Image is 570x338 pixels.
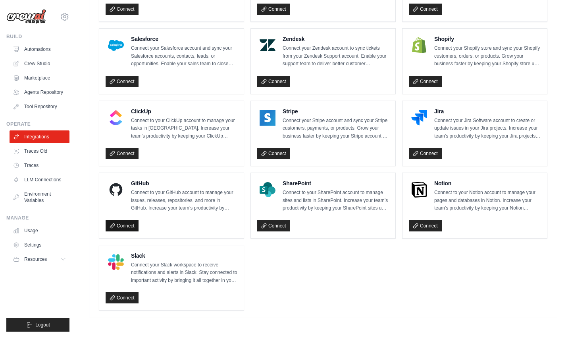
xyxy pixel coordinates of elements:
a: Automations [10,43,69,56]
a: Environment Variables [10,188,69,207]
button: Resources [10,253,69,266]
img: ClickUp Logo [108,110,124,126]
a: Connect [106,220,139,231]
button: Logout [6,318,69,332]
a: Connect [257,4,290,15]
a: Connect [257,76,290,87]
a: Agents Repository [10,86,69,99]
p: Connect your Salesforce account and sync your Salesforce accounts, contacts, leads, or opportunit... [131,45,237,68]
img: Salesforce Logo [108,37,124,53]
a: Connect [409,220,442,231]
img: Jira Logo [411,110,427,126]
h4: Slack [131,252,237,260]
a: Connect [106,76,139,87]
h4: Stripe [283,107,389,115]
a: Crew Studio [10,57,69,70]
h4: GitHub [131,179,237,187]
div: Operate [6,121,69,127]
p: Connect to your Notion account to manage your pages and databases in Notion. Increase your team’s... [434,189,541,212]
a: LLM Connections [10,173,69,186]
h4: Jira [434,107,541,115]
img: Stripe Logo [260,110,275,126]
a: Connect [106,292,139,303]
p: Connect your Zendesk account to sync tickets from your Zendesk Support account. Enable your suppo... [283,45,389,68]
a: Connect [257,220,290,231]
a: Usage [10,224,69,237]
h4: ClickUp [131,107,237,115]
a: Tool Repository [10,100,69,113]
a: Connect [409,76,442,87]
a: Connect [257,148,290,159]
span: Logout [35,322,50,328]
h4: Notion [434,179,541,187]
a: Connect [409,148,442,159]
p: Connect your Stripe account and sync your Stripe customers, payments, or products. Grow your busi... [283,117,389,140]
p: Connect your Shopify store and sync your Shopify customers, orders, or products. Grow your busine... [434,45,541,68]
a: Settings [10,239,69,251]
div: Manage [6,215,69,221]
img: Notion Logo [411,182,427,198]
h4: Zendesk [283,35,389,43]
p: Connect to your ClickUp account to manage your tasks in [GEOGRAPHIC_DATA]. Increase your team’s p... [131,117,237,140]
h4: SharePoint [283,179,389,187]
img: Zendesk Logo [260,37,275,53]
a: Integrations [10,130,69,143]
h4: Salesforce [131,35,237,43]
img: SharePoint Logo [260,182,275,198]
img: Logo [6,9,46,24]
p: Connect to your SharePoint account to manage sites and lists in SharePoint. Increase your team’s ... [283,189,389,212]
div: Build [6,33,69,40]
img: Shopify Logo [411,37,427,53]
a: Marketplace [10,72,69,84]
img: Slack Logo [108,254,124,270]
h4: Shopify [434,35,541,43]
img: GitHub Logo [108,182,124,198]
p: Connect to your GitHub account to manage your issues, releases, repositories, and more in GitHub.... [131,189,237,212]
p: Connect your Slack workspace to receive notifications and alerts in Slack. Stay connected to impo... [131,261,237,285]
p: Connect your Jira Software account to create or update issues in your Jira projects. Increase you... [434,117,541,140]
a: Traces Old [10,145,69,157]
a: Connect [409,4,442,15]
a: Connect [106,4,139,15]
span: Resources [24,256,47,262]
a: Connect [106,148,139,159]
a: Traces [10,159,69,172]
